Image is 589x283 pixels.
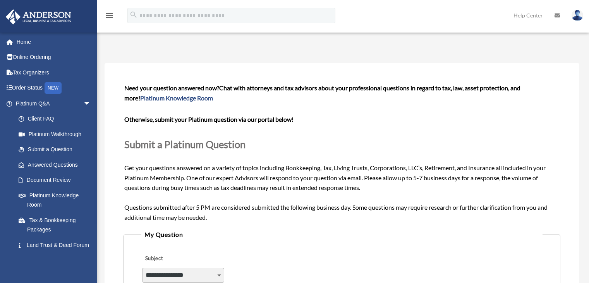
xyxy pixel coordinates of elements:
a: Order StatusNEW [5,80,103,96]
span: Submit a Platinum Question [124,138,246,150]
img: User Pic [572,10,583,21]
a: Client FAQ [11,111,103,127]
a: Tax & Bookkeeping Packages [11,212,103,237]
legend: My Question [141,229,543,240]
img: Anderson Advisors Platinum Portal [3,9,74,24]
a: Platinum Knowledge Room [11,188,103,212]
div: NEW [45,82,62,94]
span: Chat with attorneys and tax advisors about your professional questions in regard to tax, law, ass... [124,84,520,102]
a: menu [105,14,114,20]
a: Answered Questions [11,157,103,173]
a: Platinum Q&Aarrow_drop_down [5,96,103,111]
a: Online Ordering [5,50,103,65]
span: Need your question answered now? [124,84,219,91]
a: Submit a Question [11,142,99,157]
span: arrow_drop_down [83,96,99,112]
a: Land Trust & Deed Forum [11,237,103,253]
b: Otherwise, submit your Platinum question via our portal below! [124,116,294,123]
a: Home [5,34,103,50]
a: Platinum Walkthrough [11,126,103,142]
a: Platinum Knowledge Room [140,94,213,102]
i: search [129,10,138,19]
i: menu [105,11,114,20]
label: Subject [142,254,216,264]
a: Document Review [11,173,103,188]
a: Portal Feedback [11,253,103,268]
span: Get your questions answered on a variety of topics including Bookkeeping, Tax, Living Trusts, Cor... [124,84,560,221]
a: Tax Organizers [5,65,103,80]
